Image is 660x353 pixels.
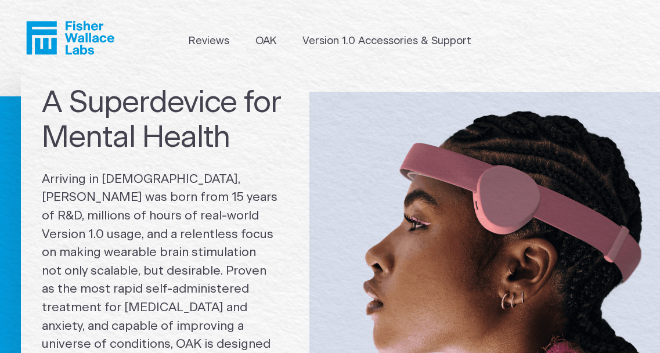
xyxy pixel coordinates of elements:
[26,21,114,55] a: Fisher Wallace
[42,86,288,156] h1: A Superdevice for Mental Health
[255,34,276,49] a: OAK
[302,34,471,49] a: Version 1.0 Accessories & Support
[189,34,229,49] a: Reviews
